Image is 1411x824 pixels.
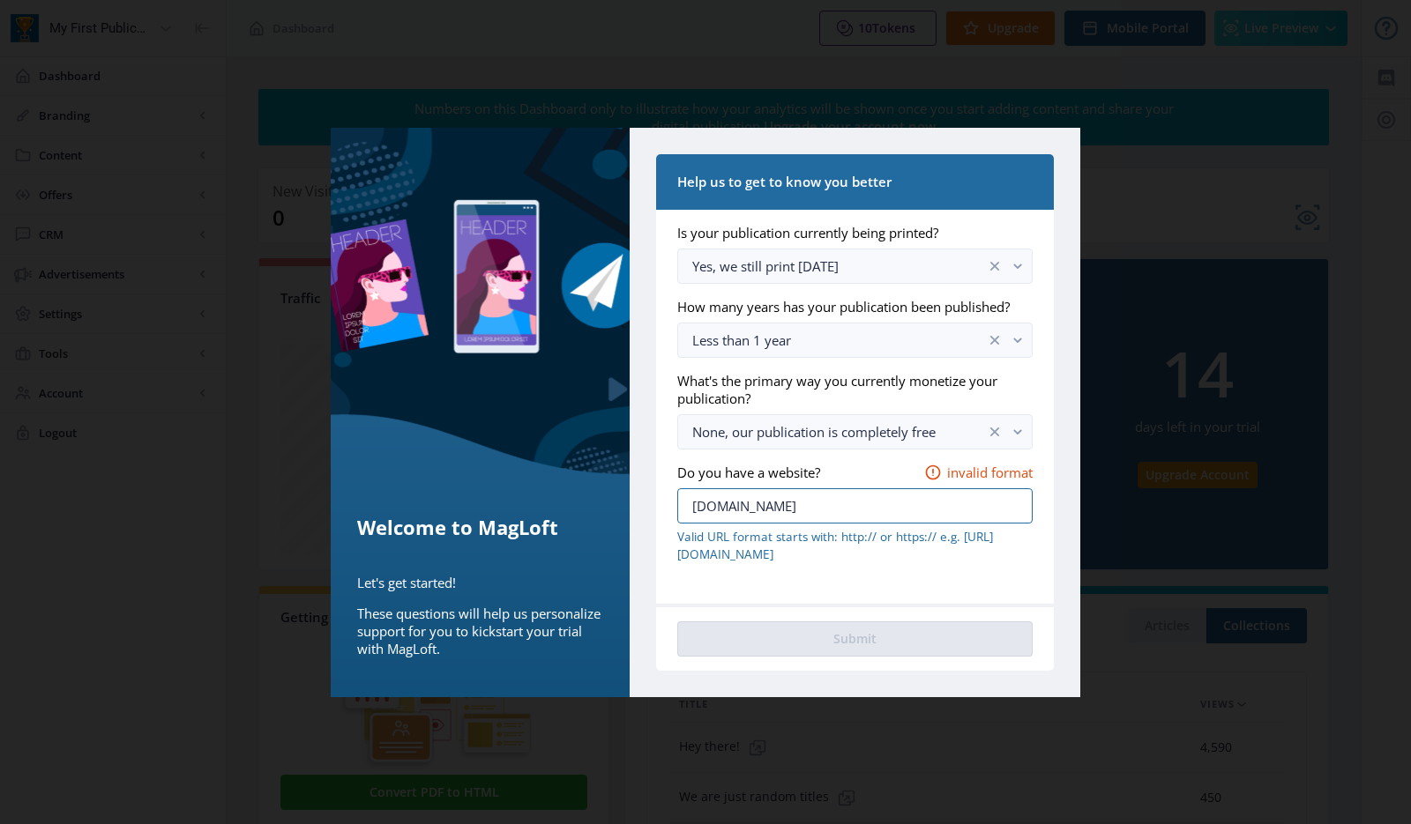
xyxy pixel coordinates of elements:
span: invalid format [947,464,1033,481]
button: Less than 1 yearclear [677,323,1033,358]
p: These questions will help us personalize support for you to kickstart your trial with MagLoft. [357,605,603,657]
button: Submit [677,621,1033,657]
div: Less than 1 year [692,330,986,351]
nb-icon: clear [986,423,1004,441]
p: Let's get started! [357,574,603,591]
nb-card-header: Help us to get to know you better [656,154,1054,210]
div: None, our publication is completely free [692,421,986,442]
div: Yes, we still print [DATE] [692,256,986,277]
label: What's the primary way you currently monetize your publication? [677,372,1019,407]
span: Valid URL format starts with: http:// or https:// e.g. [URL][DOMAIN_NAME] [677,528,1033,563]
label: Is your publication currently being printed? [677,224,1019,241]
nb-icon: clear [986,331,1004,349]
nb-icon: clear [986,257,1004,275]
label: How many years has your publication been published? [677,298,1019,315]
button: None, our publication is completely freeclear [677,414,1033,449]
label: Do you have a website? [677,464,848,481]
h5: Welcome to MagLoft [357,513,603,541]
input: https://national-geographic.com [677,488,1033,523]
button: Yes, we still print [DATE]clear [677,249,1033,284]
